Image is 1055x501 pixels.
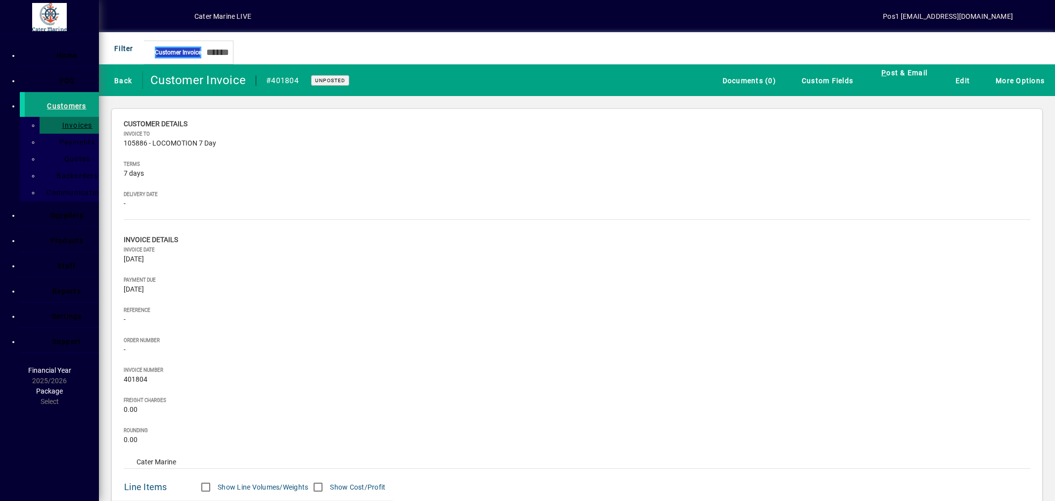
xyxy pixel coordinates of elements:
span: Backorders [50,172,98,180]
span: Unposted [315,77,345,84]
a: Invoices [45,117,99,134]
span: 0.00 [124,436,138,444]
span: Package [36,387,63,395]
div: #401804 [266,73,299,89]
span: Customer Invoice [155,47,201,58]
span: 7 days [124,170,144,178]
span: Settings [52,312,82,320]
button: Edit [948,71,972,89]
span: - [124,346,126,354]
span: Suppliers [50,211,84,219]
span: POS [59,77,75,85]
a: Backorders [45,167,99,184]
span: 401804 [124,376,147,384]
a: Suppliers [25,201,99,226]
span: Invoice date [124,247,1030,252]
a: POS [25,67,99,92]
span: Filter [109,40,134,56]
span: Custom Fields [797,72,853,89]
a: Reports [25,277,99,302]
span: Cater Marine [137,457,176,467]
button: Add [131,7,163,25]
span: Back [109,72,132,89]
span: Freight Charges [124,398,1030,403]
span: - [124,316,126,324]
span: Cater Marine [129,456,1025,468]
span: Order number [124,338,1030,343]
button: Profile [163,7,194,25]
button: Back [107,71,135,89]
span: Reference [124,307,1030,313]
span: Staff [57,262,76,270]
span: Payments [53,138,95,146]
span: Quotes [58,155,91,163]
a: Products [25,227,99,251]
div: Pos1 [EMAIL_ADDRESS][DOMAIN_NAME] [883,8,1013,24]
div: Customer Invoice [150,72,246,88]
button: Post & Email [872,63,932,81]
app-page-header-button: Back [99,71,143,89]
a: Quotes [45,150,99,167]
span: Invoices [56,121,92,129]
div: Line Items [124,479,167,495]
span: [DATE] [124,255,144,263]
span: Home [56,51,77,59]
span: 0.00 [124,406,138,414]
a: Staff [25,252,99,277]
label: Show Cost/Profit [328,482,385,492]
span: Rounding [124,428,1030,433]
span: Support [52,338,82,346]
span: Payment due [124,277,1030,283]
span: Communications [41,189,108,197]
span: Invoice number [124,367,1030,373]
span: Edit [951,72,970,89]
a: Home [25,42,99,66]
span: [DATE] [124,286,144,294]
label: Show Line Volumes/Weights [216,482,308,492]
button: Documents (0) [715,71,779,89]
a: Communications [45,184,99,201]
button: More Options [988,71,1047,89]
a: Support [25,328,99,352]
span: 105886 - LOCOMOTION 7 Day [124,140,216,148]
span: Reports [52,287,81,295]
button: Filter [107,40,136,57]
a: Knowledge Base [1023,2,1043,34]
span: P [881,69,886,77]
span: ost & Email [876,64,927,81]
a: Customers [20,92,99,117]
button: Custom Fields [794,71,856,89]
span: Delivery Date [124,192,1030,197]
span: Financial Year [28,366,71,374]
span: - [124,200,126,208]
span: More Options [991,72,1045,89]
a: Settings [25,302,99,327]
a: Payments [45,134,99,150]
span: Invoice to [124,131,1030,137]
div: Cater Marine LIVE [194,8,251,24]
span: Customers [47,102,86,110]
span: Terms [124,161,1030,167]
span: Documents (0) [718,72,776,89]
span: Products [50,237,84,245]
